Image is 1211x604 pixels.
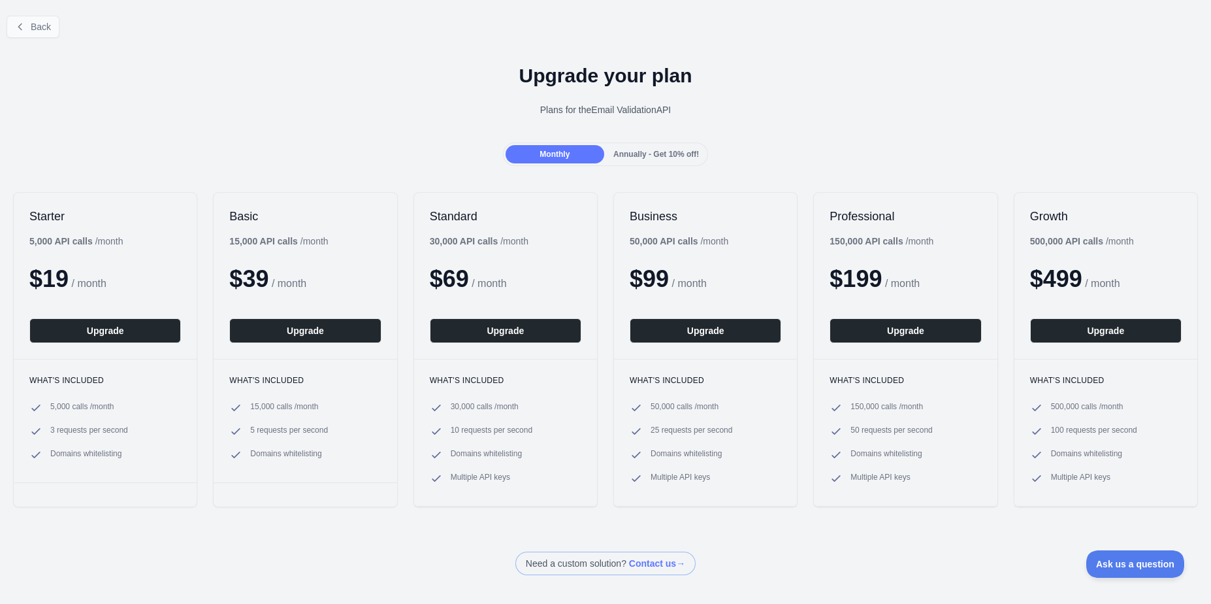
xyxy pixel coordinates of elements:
div: / month [830,235,933,248]
h2: Professional [830,209,981,224]
b: 150,000 API calls [830,236,903,246]
h2: Standard [430,209,581,224]
h2: Business [630,209,781,224]
b: 50,000 API calls [630,236,698,246]
span: $ 199 [830,265,882,292]
b: 30,000 API calls [430,236,498,246]
span: $ 99 [630,265,669,292]
span: $ 69 [430,265,469,292]
div: / month [630,235,728,248]
div: / month [430,235,528,248]
iframe: Toggle Customer Support [1086,550,1185,578]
